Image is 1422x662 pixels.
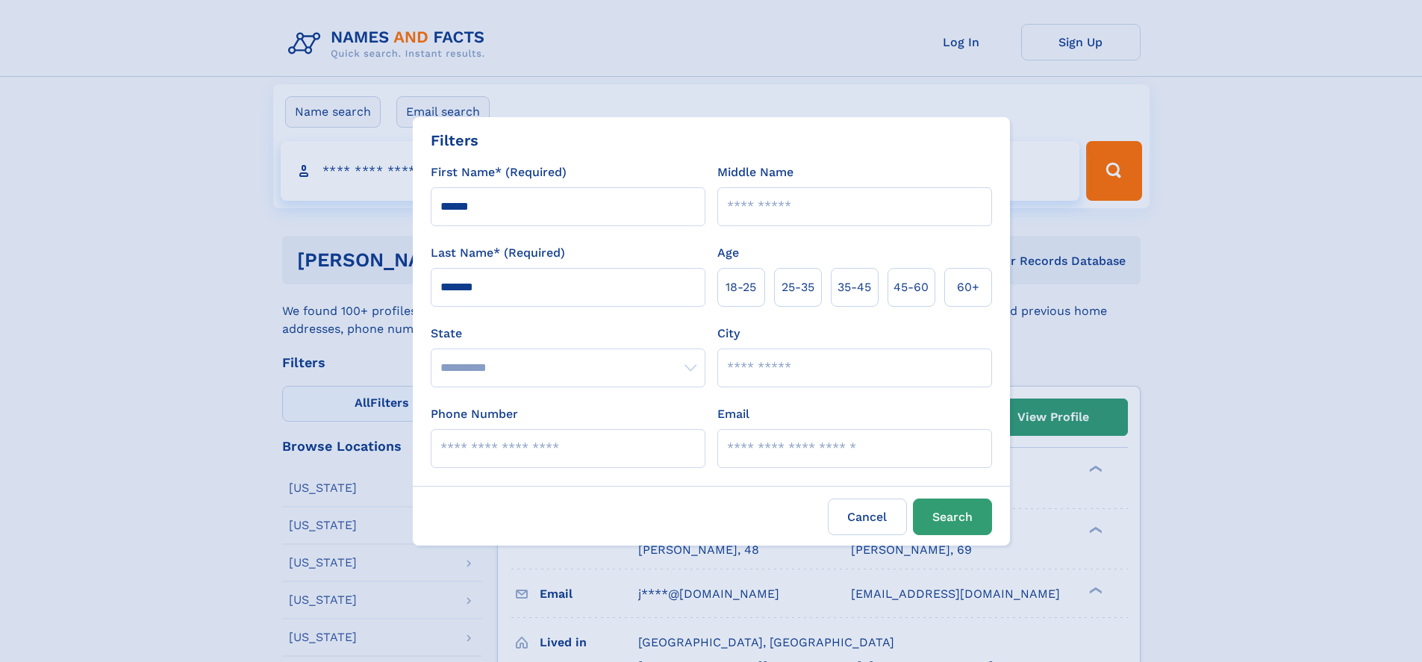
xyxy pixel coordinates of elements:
[913,499,992,535] button: Search
[431,405,518,423] label: Phone Number
[726,278,756,296] span: 18‑25
[717,244,739,262] label: Age
[782,278,814,296] span: 25‑35
[717,163,793,181] label: Middle Name
[717,405,749,423] label: Email
[957,278,979,296] span: 60+
[431,325,705,343] label: State
[828,499,907,535] label: Cancel
[431,244,565,262] label: Last Name* (Required)
[717,325,740,343] label: City
[894,278,929,296] span: 45‑60
[431,163,567,181] label: First Name* (Required)
[431,129,478,152] div: Filters
[838,278,871,296] span: 35‑45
